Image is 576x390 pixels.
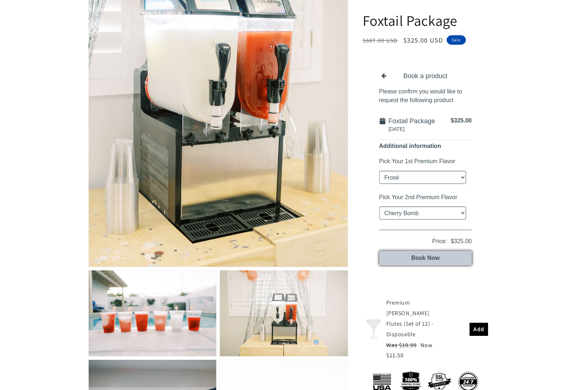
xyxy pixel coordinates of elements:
[386,341,417,349] span: Was $19.99
[363,11,488,30] h1: Foxtail Package
[473,327,484,333] span: Add
[386,341,432,359] span: Now $11.50
[470,323,488,336] button: Add
[403,36,443,44] span: $325.00 USD
[363,319,384,341] img: Premium Margarita Glass Flutes (Set of 12) - Disposable
[363,56,488,284] iframe: widget_xcomponent
[447,35,466,45] span: Sale
[386,299,434,338] a: Premium [PERSON_NAME] Flutes (Set of 12) - Disposable
[386,299,434,338] span: Premium Margarita Glass Flutes (Set of 12) - Disposable
[363,37,398,44] s: $687.00 USD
